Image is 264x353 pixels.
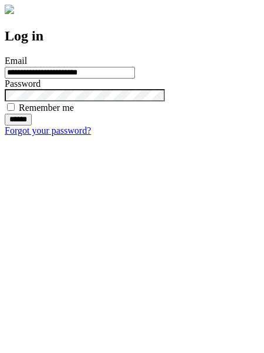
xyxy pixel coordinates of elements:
h2: Log in [5,28,259,44]
label: Remember me [19,103,74,113]
label: Password [5,79,40,89]
a: Forgot your password? [5,125,91,135]
label: Email [5,56,27,66]
img: logo-4e3dc11c47720685a147b03b5a06dd966a58ff35d612b21f08c02c0306f2b779.png [5,5,14,14]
